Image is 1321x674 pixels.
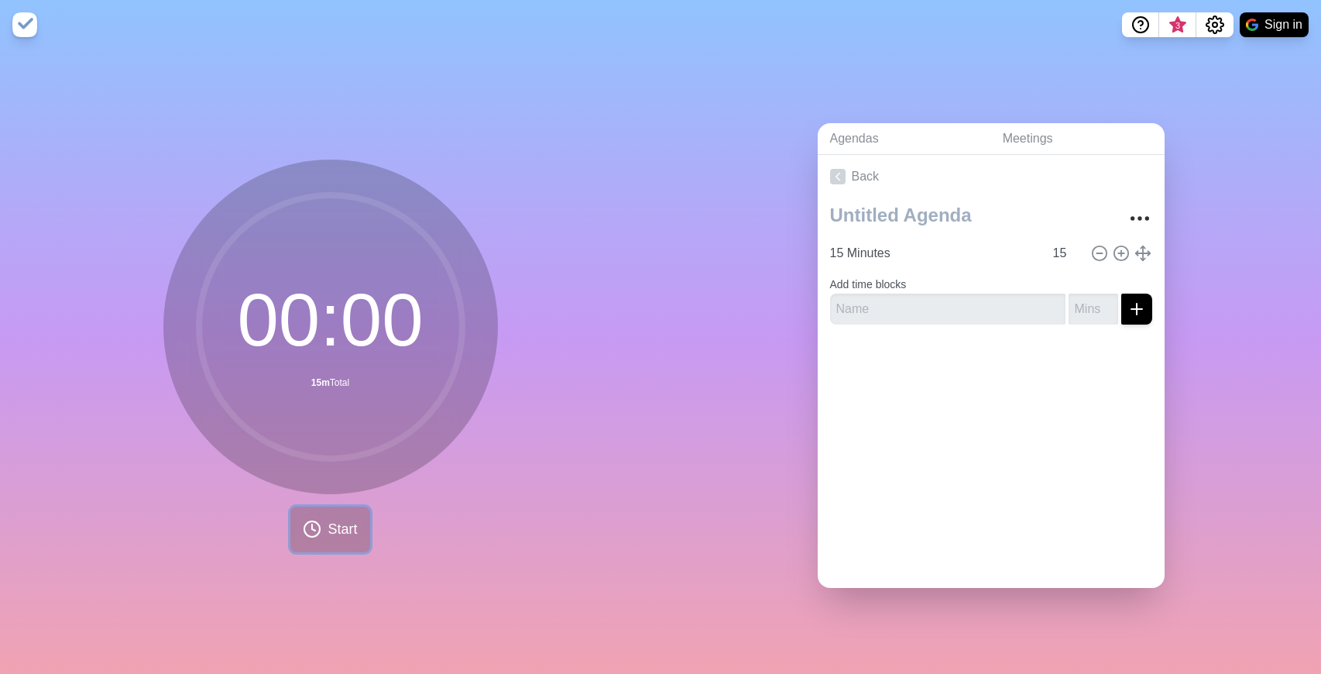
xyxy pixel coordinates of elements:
[1122,12,1159,37] button: Help
[830,294,1065,325] input: Name
[1246,19,1258,31] img: google logo
[830,278,907,291] label: Add time blocks
[1069,294,1118,325] input: Mins
[1159,12,1196,37] button: What’s new
[328,519,357,540] span: Start
[990,123,1165,155] a: Meetings
[818,155,1165,198] a: Back
[1240,12,1309,37] button: Sign in
[1196,12,1234,37] button: Settings
[818,123,990,155] a: Agendas
[1172,19,1184,32] span: 3
[290,507,369,552] button: Start
[824,238,1044,269] input: Name
[1124,203,1155,234] button: More
[1047,238,1084,269] input: Mins
[12,12,37,37] img: timeblocks logo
